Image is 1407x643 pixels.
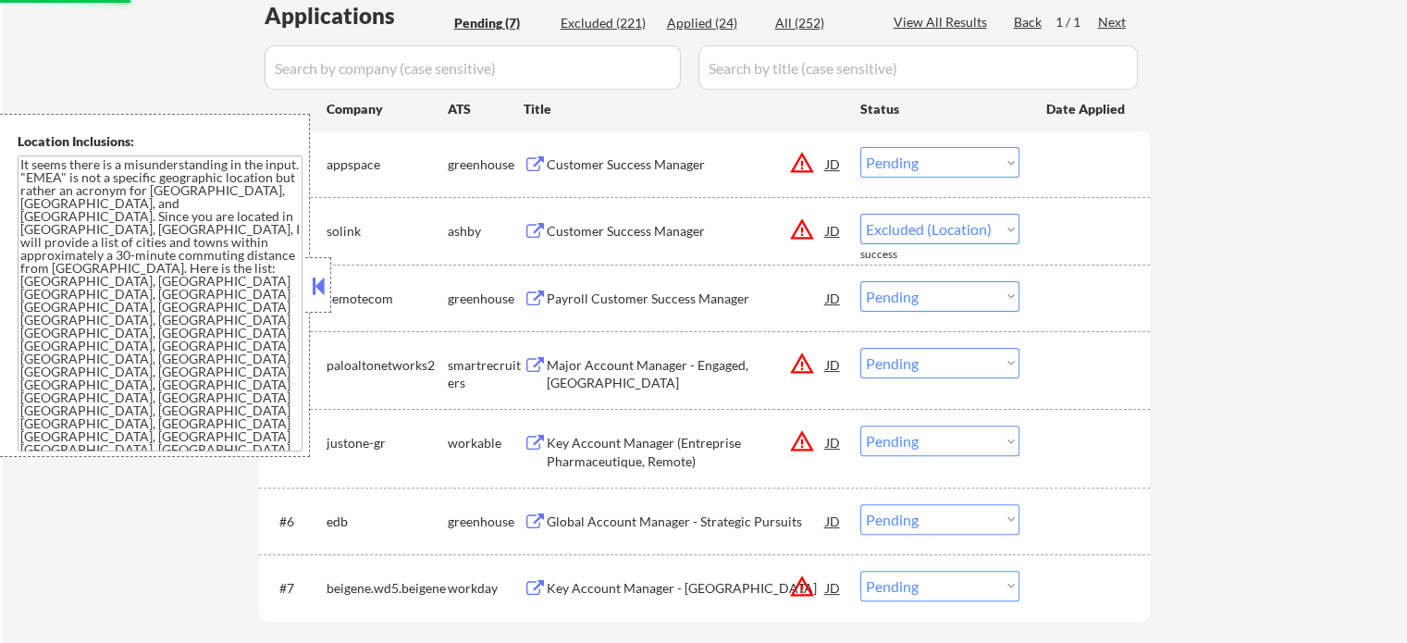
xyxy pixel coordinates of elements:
div: Excluded (221) [561,14,653,32]
div: workable [448,434,524,452]
div: Next [1098,13,1128,31]
div: Key Account Manager (Entreprise Pharmaceutique, Remote) [547,434,826,470]
div: All (252) [775,14,868,32]
div: success [860,247,934,263]
div: greenhouse [448,290,524,308]
div: #7 [279,579,312,598]
div: solink [327,222,448,241]
div: Major Account Manager - Engaged, [GEOGRAPHIC_DATA] [547,356,826,392]
div: Pending (7) [454,14,547,32]
div: Customer Success Manager [547,222,826,241]
div: ashby [448,222,524,241]
div: edb [327,513,448,531]
div: View All Results [894,13,993,31]
div: greenhouse [448,155,524,174]
div: remotecom [327,290,448,308]
div: Applied (24) [667,14,759,32]
div: Company [327,100,448,118]
div: beigene.wd5.beigene [327,579,448,598]
div: smartrecruiters [448,356,524,392]
button: warning_amber [789,574,815,600]
div: Applications [265,5,448,27]
div: justone-gr [327,434,448,452]
div: Date Applied [1046,100,1128,118]
div: Back [1014,13,1043,31]
div: 1 / 1 [1055,13,1098,31]
div: JD [824,348,843,381]
button: warning_amber [789,351,815,377]
button: warning_amber [789,150,815,176]
div: Status [860,92,1019,125]
div: greenhouse [448,513,524,531]
div: JD [824,281,843,315]
input: Search by company (case sensitive) [265,45,681,90]
div: Payroll Customer Success Manager [547,290,826,308]
div: Key Account Manager - [GEOGRAPHIC_DATA] [547,579,826,598]
div: #6 [279,513,312,531]
div: JD [824,571,843,604]
div: paloaltonetworks2 [327,356,448,375]
div: JD [824,214,843,247]
div: JD [824,426,843,459]
div: workday [448,579,524,598]
div: Location Inclusions: [18,132,302,151]
div: JD [824,504,843,538]
div: JD [824,147,843,180]
div: Customer Success Manager [547,155,826,174]
div: Global Account Manager - Strategic Pursuits [547,513,826,531]
button: warning_amber [789,216,815,242]
div: appspace [327,155,448,174]
div: ATS [448,100,524,118]
button: warning_amber [789,428,815,454]
input: Search by title (case sensitive) [698,45,1138,90]
div: Title [524,100,843,118]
